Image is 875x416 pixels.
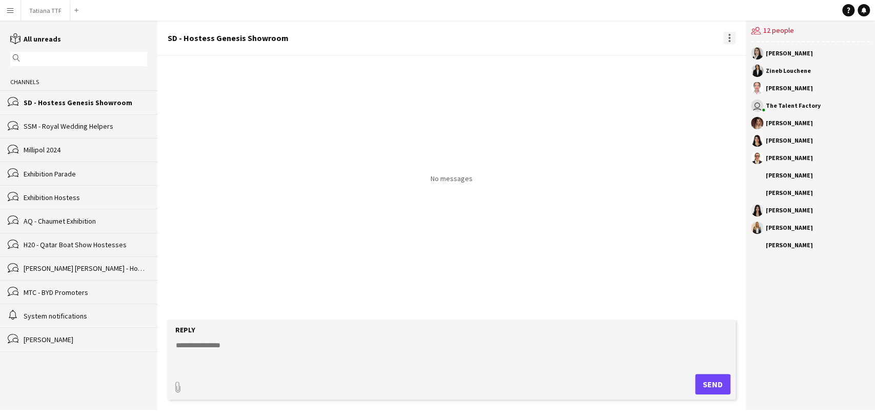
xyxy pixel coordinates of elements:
div: [PERSON_NAME] [766,242,813,248]
div: Exhibition Parade [24,169,147,179]
div: [PERSON_NAME] [766,50,813,56]
div: [PERSON_NAME] [766,137,813,144]
div: [PERSON_NAME] [766,225,813,231]
div: Zineb Louchene [766,68,811,74]
div: SD - Hostess Genesis Showroom [168,33,289,43]
div: [PERSON_NAME] [24,335,147,344]
label: Reply [175,325,195,334]
div: The Talent Factory [766,103,821,109]
a: All unreads [10,34,61,44]
div: SD - Hostess Genesis Showroom [24,98,147,107]
button: Tatiana TTF [21,1,70,21]
div: AQ - Chaumet Exhibition [24,216,147,226]
div: [PERSON_NAME] [766,155,813,161]
div: MTC - BYD Promoters [24,288,147,297]
div: [PERSON_NAME] [766,85,813,91]
div: 12 people [751,21,870,42]
button: Send [695,374,730,394]
div: [PERSON_NAME] [766,190,813,196]
p: No messages [431,174,473,183]
div: Exhibition Hostess [24,193,147,202]
div: System notifications [24,311,147,321]
div: [PERSON_NAME] [766,207,813,213]
div: [PERSON_NAME] [PERSON_NAME] - Hosts [24,264,147,273]
div: [PERSON_NAME] [766,120,813,126]
div: Millipol 2024 [24,145,147,154]
div: SSM - Royal Wedding Helpers [24,122,147,131]
div: [PERSON_NAME] [766,172,813,179]
div: H20 - Qatar Boat Show Hostesses [24,240,147,249]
